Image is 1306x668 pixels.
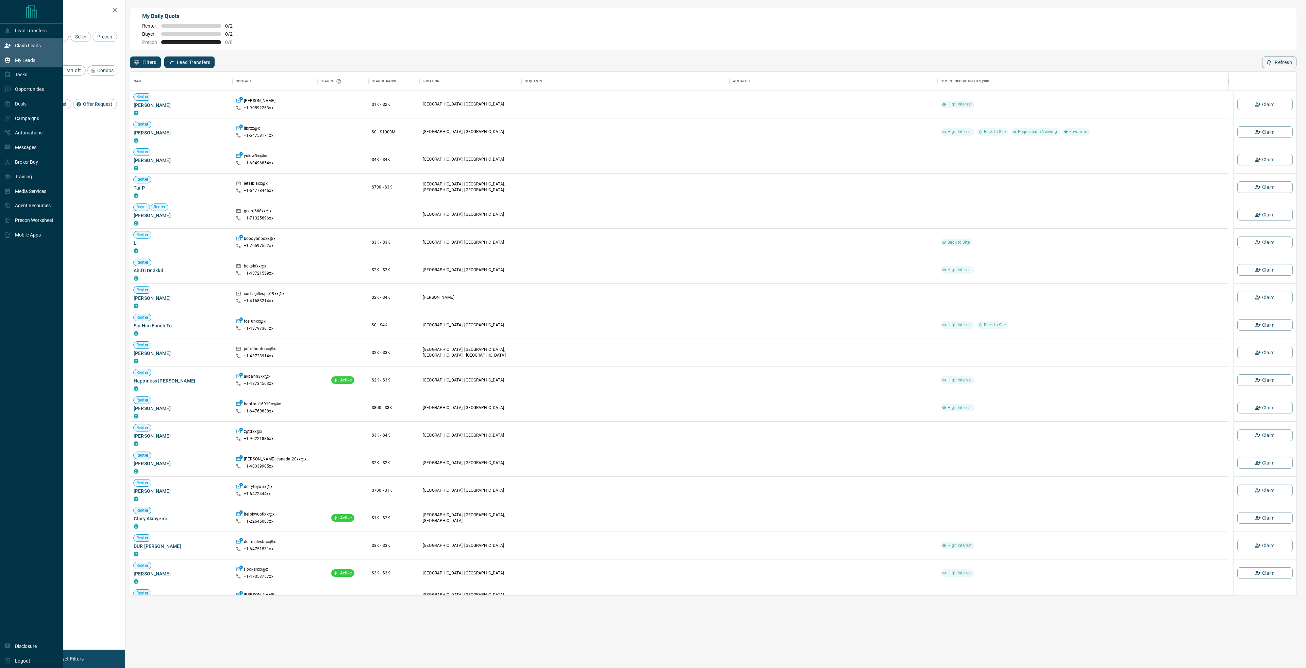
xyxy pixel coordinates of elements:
[244,153,267,160] p: yukiw3xx@x
[134,212,229,219] span: [PERSON_NAME]
[134,488,229,494] span: [PERSON_NAME]
[372,157,416,163] p: $4K - $4K
[337,377,354,383] span: Active
[244,408,273,414] p: +1- 64760838xx
[22,7,118,15] h2: Filters
[1015,129,1059,135] span: Requested a Viewing
[244,105,273,111] p: +1- 90592263xx
[142,23,157,29] span: Renter
[134,94,151,100] span: Renter
[232,72,317,91] div: Contact
[134,304,138,308] div: condos.ca
[423,405,518,411] p: [GEOGRAPHIC_DATA], [GEOGRAPHIC_DATA]
[372,460,416,466] p: $2K - $2K
[142,39,157,45] span: Precon
[1262,56,1296,68] button: Refresh
[134,221,138,226] div: condos.ca
[225,23,240,29] span: 0 / 2
[244,215,273,221] p: +1- 71325696xx
[134,232,151,238] span: Renter
[134,295,229,302] span: [PERSON_NAME]
[1237,99,1293,110] button: Claim
[945,129,974,135] span: High Interest
[134,111,138,115] div: condos.ca
[372,239,416,245] p: $3K - $3K
[244,567,268,574] p: Pooks4xx@x
[945,570,974,576] span: High Interest
[244,346,276,353] p: jafarihunterxx@x
[134,260,151,265] span: Renter
[1237,319,1293,331] button: Claim
[70,32,91,42] div: Seller
[945,377,974,383] span: High Interest
[1067,129,1090,135] span: Favourite
[372,377,416,383] p: $2K - $3K
[134,315,151,321] span: Renter
[244,291,285,298] p: curtisgillespie19xx@x
[134,184,229,191] span: Tai P
[937,72,1228,91] div: Recent Opportunities (30d)
[164,56,215,68] button: Lead Transfers
[244,519,273,524] p: +1- 22645087xx
[134,331,138,336] div: condos.ca
[134,72,144,91] div: Name
[244,326,273,331] p: +1- 43797361xx
[134,552,138,556] div: condos.ca
[130,72,232,91] div: Name
[134,276,138,281] div: condos.ca
[225,31,240,37] span: 0 / 2
[134,129,229,136] span: [PERSON_NAME]
[1237,402,1293,413] button: Claim
[73,34,89,39] span: Seller
[134,469,138,474] div: condos.ca
[419,72,521,91] div: Location
[1237,457,1293,469] button: Claim
[423,347,518,358] p: [GEOGRAPHIC_DATA], [GEOGRAPHIC_DATA], [GEOGRAPHIC_DATA] | [GEOGRAPHIC_DATA]
[423,240,518,245] p: [GEOGRAPHIC_DATA], [GEOGRAPHIC_DATA]
[372,129,416,135] p: $0 - $1000M
[1237,292,1293,303] button: Claim
[134,267,229,274] span: Ahifti Dndkkd
[1237,126,1293,138] button: Claim
[134,460,229,467] span: [PERSON_NAME]
[134,377,229,384] span: Happiness [PERSON_NAME]
[134,543,229,550] span: DUR [PERSON_NAME]
[134,359,138,363] div: condos.ca
[372,267,416,273] p: $2K - $2K
[244,353,273,359] p: +1- 43723914xx
[134,204,150,210] span: Buyer
[423,157,518,162] p: [GEOGRAPHIC_DATA], [GEOGRAPHIC_DATA]
[423,570,518,576] p: [GEOGRAPHIC_DATA], [GEOGRAPHIC_DATA]
[733,72,750,91] div: AI Status
[244,436,273,442] p: +1- 90221886xx
[134,590,151,596] span: Renter
[372,322,416,328] p: $0 - $4K
[941,72,991,91] div: Recent Opportunities (30d)
[134,524,138,529] div: condos.ca
[95,34,115,39] span: Precon
[244,491,271,497] p: +1- 6472444xx
[372,570,416,576] p: $3K - $3K
[372,405,416,411] p: $800 - $3K
[372,72,398,91] div: Search Range
[372,184,416,190] p: $700 - $3K
[337,515,354,521] span: Active
[423,543,518,549] p: [GEOGRAPHIC_DATA], [GEOGRAPHIC_DATA]
[981,129,1009,135] span: Back to Site
[134,240,229,246] span: Li
[1237,347,1293,358] button: Claim
[134,248,138,253] div: condos.ca
[244,574,273,580] p: +1- 47353757xx
[372,294,416,300] p: $2K - $4K
[244,539,276,546] p: dur.realestaxx@x
[244,546,273,552] p: +1- 64751531xx
[134,563,151,569] span: Renter
[56,65,86,76] div: MrLoft
[134,138,138,143] div: condos.ca
[134,166,138,170] div: condos.ca
[151,204,168,210] span: Renter
[134,453,151,458] span: Renter
[244,126,260,133] p: jibrxx@x
[134,342,151,348] span: Renter
[134,515,229,522] span: Glory Akinyemi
